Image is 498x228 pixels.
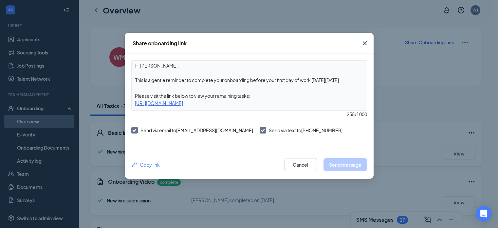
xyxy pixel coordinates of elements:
div: Open Intercom Messenger [476,206,491,221]
div: Please visit the link below to view your remaining tasks: [132,92,367,99]
svg: Cross [361,39,369,47]
svg: Link [131,161,138,168]
div: [URL][DOMAIN_NAME] [132,99,367,107]
button: Link Copy link [131,161,160,168]
span: Send via text to [PHONE_NUMBER] [269,127,342,133]
textarea: Hi [PERSON_NAME], This is a gentle reminder to complete your onboarding before your first day of ... [132,61,367,85]
button: Send message [323,158,367,171]
span: Send via email to [EMAIL_ADDRESS][DOMAIN_NAME] [140,127,253,133]
div: Share onboarding link [133,40,187,47]
button: Cancel [284,158,317,171]
button: Close [356,33,374,54]
div: Copy link [131,161,160,168]
div: 235 / 1000 [131,111,367,118]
